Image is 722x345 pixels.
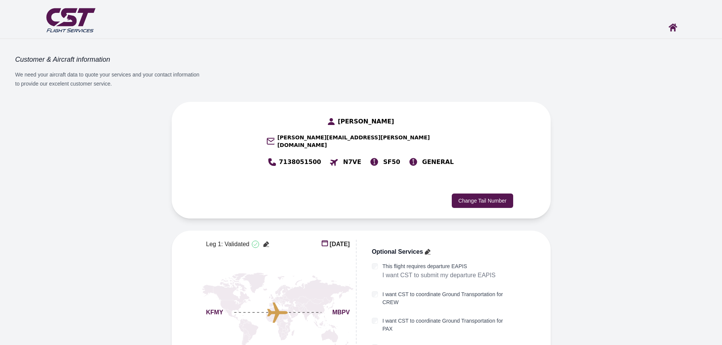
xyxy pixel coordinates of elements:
label: I want CST to coordinate Ground Transportation for PAX [382,317,515,333]
button: Change Tail Number [452,194,513,208]
span: SF50 [383,158,400,167]
span: KFMY [206,308,223,317]
span: 7138051500 [279,158,321,167]
label: I want CST to coordinate Ground Transportation for CREW [382,290,515,306]
span: GENERAL [422,158,454,167]
span: [PERSON_NAME] [338,117,394,126]
img: Home [669,23,677,31]
span: Optional Services [372,247,423,256]
img: CST Flight Services logo [44,5,97,34]
p: I want CST to submit my departure EAPIS [382,270,496,280]
span: We need your aircraft data to quote your services and your contact information to provide our exc... [15,72,199,87]
span: Leg 1: Validated [206,240,249,249]
label: This flight requires departure EAPIS [382,262,496,270]
h3: Customer & Aircraft information [15,55,205,64]
span: [DATE] [330,240,350,249]
span: MBPV [332,308,350,317]
span: [PERSON_NAME][EMAIL_ADDRESS][PERSON_NAME][DOMAIN_NAME] [277,134,456,149]
span: N7VE [343,158,361,167]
